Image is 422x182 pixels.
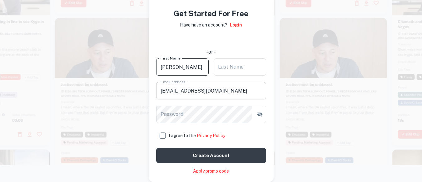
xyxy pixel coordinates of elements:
span: I agree to the [169,133,225,138]
a: Apply promo code [193,168,229,175]
a: Privacy Policy [197,133,225,138]
h4: Get Started For Free [174,8,248,19]
p: Have have an account? [180,22,227,28]
iframe: Botón de Acceder con Google [153,33,269,46]
div: - or - [156,48,266,56]
label: Email address [161,79,185,84]
button: Create account [156,148,266,163]
a: Login [230,22,242,28]
label: First Name [161,55,181,61]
